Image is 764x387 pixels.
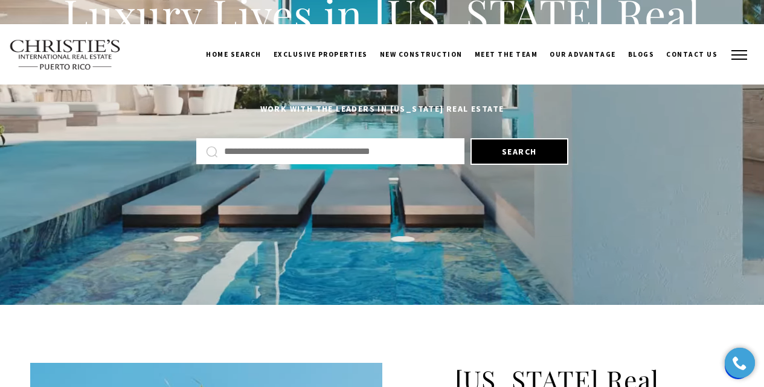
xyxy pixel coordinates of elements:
span: Contact Us [666,50,717,59]
a: Blogs [622,39,661,69]
span: Our Advantage [550,50,616,59]
button: button [724,37,755,72]
a: Meet the Team [469,39,544,69]
a: Exclusive Properties [268,39,374,69]
a: Home Search [200,39,268,69]
p: Work with the leaders in [US_STATE] Real Estate [30,102,734,117]
a: New Construction [374,39,469,69]
input: Search by Address, City, or Neighborhood [224,144,455,159]
button: Search [470,138,568,165]
img: Christie's International Real Estate text transparent background [9,39,121,71]
a: Our Advantage [544,39,622,69]
span: Exclusive Properties [274,50,368,59]
span: Blogs [628,50,655,59]
span: New Construction [380,50,463,59]
a: Contact Us [660,39,724,69]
